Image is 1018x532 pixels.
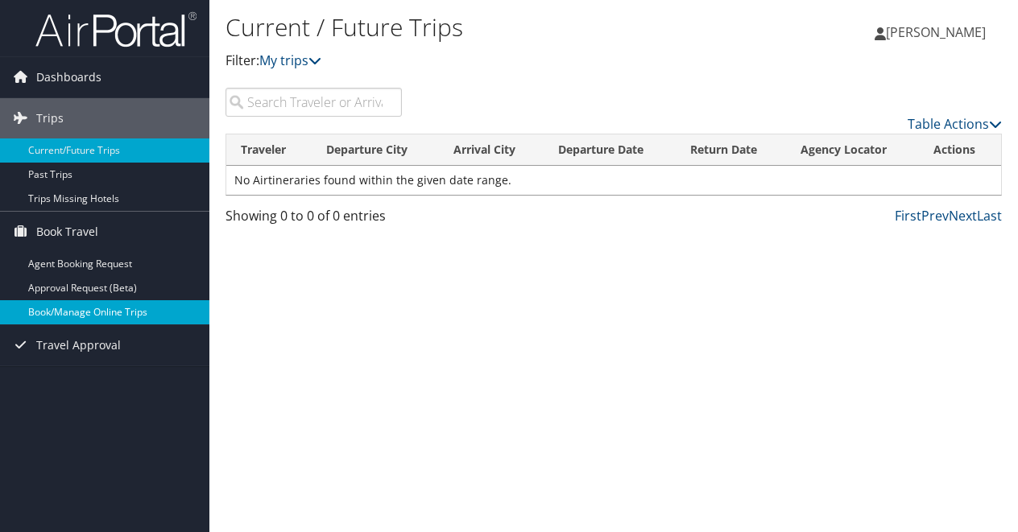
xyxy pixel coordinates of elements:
input: Search Traveler or Arrival City [226,88,402,117]
a: My trips [259,52,321,69]
th: Return Date: activate to sort column ascending [676,134,786,166]
a: Last [977,207,1002,225]
th: Arrival City: activate to sort column ascending [439,134,544,166]
th: Actions [919,134,1001,166]
th: Departure City: activate to sort column ascending [312,134,439,166]
span: [PERSON_NAME] [886,23,986,41]
th: Traveler: activate to sort column ascending [226,134,312,166]
span: Trips [36,98,64,138]
span: Dashboards [36,57,101,97]
td: No Airtineraries found within the given date range. [226,166,1001,195]
span: Travel Approval [36,325,121,365]
img: airportal-logo.png [35,10,197,48]
a: Table Actions [908,115,1002,133]
p: Filter: [226,51,743,72]
th: Agency Locator: activate to sort column ascending [786,134,919,166]
div: Showing 0 to 0 of 0 entries [226,206,402,233]
th: Departure Date: activate to sort column descending [544,134,676,166]
span: Book Travel [36,212,98,252]
a: [PERSON_NAME] [875,8,1002,56]
a: Prev [921,207,949,225]
h1: Current / Future Trips [226,10,743,44]
a: First [895,207,921,225]
a: Next [949,207,977,225]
